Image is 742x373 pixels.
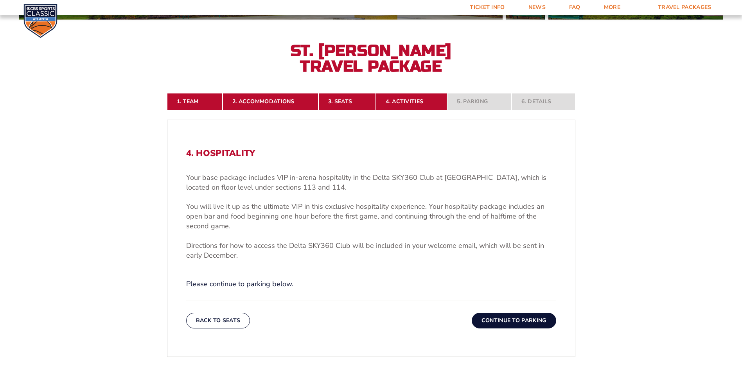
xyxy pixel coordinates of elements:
h2: St. [PERSON_NAME] Travel Package [285,43,457,74]
p: Directions for how to access the Delta SKY360 Club will be included in your welcome email, which ... [186,241,556,260]
p: Please continue to parking below. [186,279,556,289]
a: 2. Accommodations [223,93,318,110]
img: CBS Sports Classic [23,4,57,38]
a: 1. Team [167,93,223,110]
h2: 4. Hospitality [186,148,556,158]
button: Back To Seats [186,313,250,328]
p: Your base package includes VIP in-arena hospitality in the Delta SKY360 Club at [GEOGRAPHIC_DATA]... [186,173,556,192]
p: You will live it up as the ultimate VIP in this exclusive hospitality experience. Your hospitalit... [186,202,556,231]
a: 3. Seats [318,93,376,110]
button: Continue To Parking [472,313,556,328]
